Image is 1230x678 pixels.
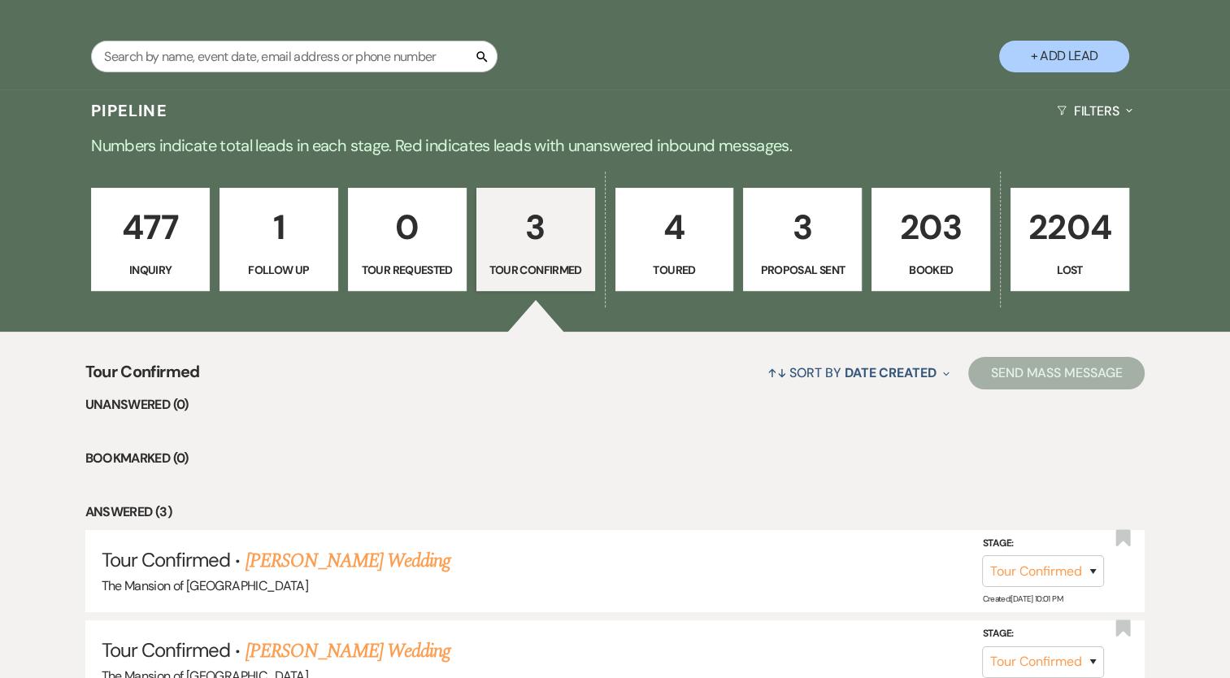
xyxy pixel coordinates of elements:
[871,188,990,292] a: 203Booked
[626,261,724,279] p: Toured
[968,357,1145,389] button: Send Mass Message
[85,502,1145,523] li: Answered (3)
[348,188,467,292] a: 0Tour Requested
[1011,188,1129,292] a: 2204Lost
[359,261,456,279] p: Tour Requested
[476,188,595,292] a: 3Tour Confirmed
[85,359,200,394] span: Tour Confirmed
[982,625,1104,643] label: Stage:
[230,200,328,254] p: 1
[882,200,980,254] p: 203
[754,261,851,279] p: Proposal Sent
[982,593,1062,604] span: Created: [DATE] 10:01 PM
[743,188,862,292] a: 3Proposal Sent
[767,364,787,381] span: ↑↓
[845,364,937,381] span: Date Created
[102,200,199,254] p: 477
[85,394,1145,415] li: Unanswered (0)
[1050,89,1139,133] button: Filters
[761,351,956,394] button: Sort By Date Created
[246,546,451,576] a: [PERSON_NAME] Wedding
[30,133,1201,159] p: Numbers indicate total leads in each stage. Red indicates leads with unanswered inbound messages.
[1021,200,1119,254] p: 2204
[999,41,1129,72] button: + Add Lead
[102,547,231,572] span: Tour Confirmed
[615,188,734,292] a: 4Toured
[102,637,231,663] span: Tour Confirmed
[102,261,199,279] p: Inquiry
[359,200,456,254] p: 0
[230,261,328,279] p: Follow Up
[246,637,451,666] a: [PERSON_NAME] Wedding
[91,99,167,122] h3: Pipeline
[102,577,309,594] span: The Mansion of [GEOGRAPHIC_DATA]
[982,535,1104,553] label: Stage:
[487,261,585,279] p: Tour Confirmed
[219,188,338,292] a: 1Follow Up
[1021,261,1119,279] p: Lost
[754,200,851,254] p: 3
[91,41,498,72] input: Search by name, event date, email address or phone number
[91,188,210,292] a: 477Inquiry
[882,261,980,279] p: Booked
[487,200,585,254] p: 3
[626,200,724,254] p: 4
[85,448,1145,469] li: Bookmarked (0)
